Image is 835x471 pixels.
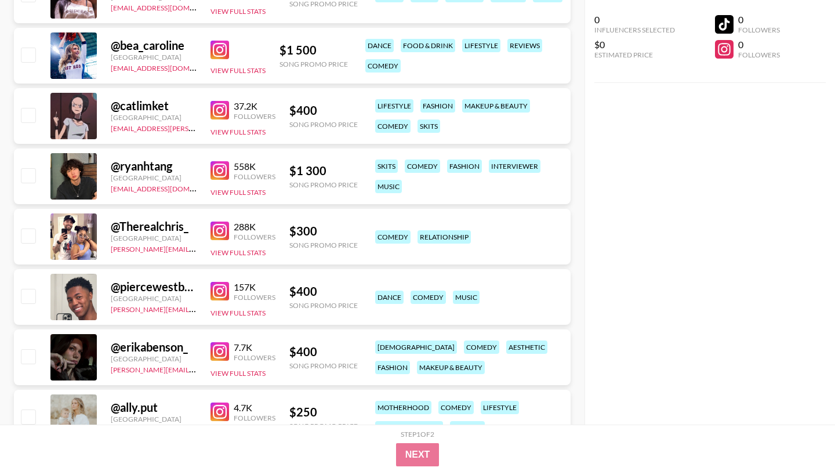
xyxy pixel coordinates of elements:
img: Instagram [210,101,229,119]
div: dance [375,291,404,304]
div: Influencers Selected [594,26,675,34]
div: 37.2K [234,100,275,112]
div: makeup & beauty [375,421,443,434]
div: interviewer [489,160,540,173]
div: Song Promo Price [289,241,358,249]
div: $ 400 [289,284,358,299]
button: Next [396,443,440,466]
div: Estimated Price [594,50,675,59]
div: skits [375,160,398,173]
div: Followers [234,353,275,362]
div: [GEOGRAPHIC_DATA] [111,294,197,303]
div: 0 [738,14,780,26]
img: Instagram [210,222,229,240]
div: comedy [365,59,401,73]
div: [GEOGRAPHIC_DATA] [111,173,197,182]
img: Instagram [210,403,229,421]
img: Instagram [210,161,229,180]
div: @ ryanhtang [111,159,197,173]
div: @ piercewestbrook [111,280,197,294]
div: Followers [234,293,275,302]
div: $ 400 [289,103,358,118]
a: [PERSON_NAME][EMAIL_ADDRESS][PERSON_NAME][DOMAIN_NAME] [111,242,337,253]
div: $ 300 [289,224,358,238]
div: Followers [234,112,275,121]
div: lifestyle [375,99,413,113]
div: comedy [411,291,446,304]
div: aesthetic [506,340,547,354]
div: 0 [738,39,780,50]
a: [PERSON_NAME][EMAIL_ADDRESS][DOMAIN_NAME] [111,363,282,374]
div: [DEMOGRAPHIC_DATA] [375,340,457,354]
div: Followers [234,414,275,422]
div: Followers [738,26,780,34]
div: makeup & beauty [417,361,485,374]
div: $0 [594,39,675,50]
div: comedy [375,230,411,244]
div: comedy [464,340,499,354]
div: $ 400 [289,345,358,359]
button: View Full Stats [210,248,266,257]
div: fashion [447,160,482,173]
a: [EMAIL_ADDRESS][DOMAIN_NAME] [111,182,227,193]
div: $ 1 500 [279,43,348,57]
a: [EMAIL_ADDRESS][PERSON_NAME][DOMAIN_NAME] [111,122,282,133]
button: View Full Stats [210,309,266,317]
div: [GEOGRAPHIC_DATA] [111,354,197,363]
img: Instagram [210,342,229,361]
div: @ ally.put [111,400,197,415]
img: Instagram [210,282,229,300]
div: fashion [450,421,485,434]
div: @ erikabenson_ [111,340,197,354]
div: @ Therealchris_ [111,219,197,234]
div: Followers [234,233,275,241]
div: [GEOGRAPHIC_DATA] [111,415,197,423]
button: View Full Stats [210,7,266,16]
div: reviews [507,39,542,52]
div: comedy [375,119,411,133]
div: food & drink [401,39,455,52]
div: Song Promo Price [279,60,348,68]
button: View Full Stats [210,369,266,378]
div: 157K [234,281,275,293]
div: [GEOGRAPHIC_DATA] [111,53,197,61]
div: 4.7K [234,402,275,414]
div: @ catlimket [111,99,197,113]
div: Followers [234,172,275,181]
img: Instagram [210,41,229,59]
div: [GEOGRAPHIC_DATA] [111,113,197,122]
div: fashion [375,361,410,374]
div: music [375,180,402,193]
a: [EMAIL_ADDRESS][DOMAIN_NAME] [111,1,227,12]
div: 7.7K [234,342,275,353]
div: $ 250 [289,405,358,419]
a: [EMAIL_ADDRESS][DOMAIN_NAME] [111,61,227,73]
div: Song Promo Price [289,301,358,310]
div: comedy [438,401,474,414]
div: Song Promo Price [289,180,358,189]
button: View Full Stats [210,188,266,197]
div: 558K [234,161,275,172]
div: Followers [738,50,780,59]
div: 288K [234,221,275,233]
div: music [453,291,480,304]
div: @ bea_caroline [111,38,197,53]
div: Song Promo Price [289,361,358,370]
div: 0 [594,14,675,26]
div: makeup & beauty [462,99,530,113]
a: [PERSON_NAME][EMAIL_ADDRESS][DOMAIN_NAME] [111,303,282,314]
div: lifestyle [481,401,519,414]
div: fashion [420,99,455,113]
div: dance [365,39,394,52]
div: comedy [405,160,440,173]
div: $ 1 300 [289,164,358,178]
div: Song Promo Price [289,422,358,430]
button: View Full Stats [210,66,266,75]
div: skits [418,119,440,133]
div: [GEOGRAPHIC_DATA] [111,234,197,242]
div: lifestyle [462,39,500,52]
div: relationship [418,230,471,244]
div: Step 1 of 2 [401,430,434,439]
div: motherhood [375,401,431,414]
button: View Full Stats [210,128,266,136]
